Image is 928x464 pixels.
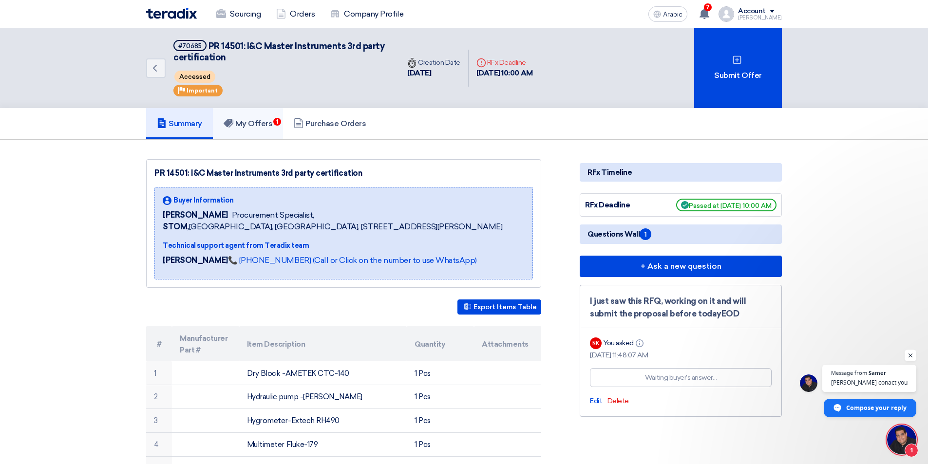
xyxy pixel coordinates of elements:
[607,397,629,405] font: Delete
[590,296,746,318] font: I just saw this RFQ, working on it and will submit the proposal before todayEOD
[415,416,431,425] font: 1 Pcs
[905,444,918,457] span: 1
[232,210,314,220] font: Procurement Specialist,
[587,230,640,239] font: Questions Wall
[235,119,273,128] font: My Offers
[154,369,156,377] font: 1
[738,15,782,21] font: [PERSON_NAME]
[415,369,431,377] font: 1 Pcs
[208,3,268,25] a: Sourcing
[173,40,388,64] h5: PR 14501: I&C Master Instruments 3rd party certification
[580,256,782,277] button: + Ask a new question
[180,334,227,354] font: Manufacturer Part #
[831,378,908,387] span: [PERSON_NAME] conact you
[179,74,210,81] font: Accessed
[268,3,322,25] a: Orders
[418,58,460,67] font: Creation Date
[187,87,218,94] font: Important
[178,42,202,50] font: #70685
[213,108,284,139] a: My Offers1
[663,10,682,19] font: Arabic
[247,440,318,449] font: Multimeter Fluke-179
[476,69,533,77] font: [DATE] 10:00 AM
[276,118,279,125] font: 1
[887,425,916,454] a: Open chat
[247,340,305,349] font: Item Description
[154,392,158,401] font: 2
[173,196,234,204] font: Buyer Information
[407,69,431,77] font: [DATE]
[831,370,867,375] span: Message from
[154,440,159,449] font: 4
[230,9,261,19] font: Sourcing
[290,9,315,19] font: Orders
[415,440,431,449] font: 1 Pcs
[228,256,477,265] a: 📞 [PHONE_NUMBER] (Call or Click on the number to use WhatsApp)
[415,340,445,349] font: Quantity
[173,41,384,63] font: PR 14501: I&C Master Instruments 3rd party certification
[641,261,721,271] font: + Ask a new question
[247,416,340,425] font: Hygrometer-Extech RH490
[247,369,349,377] font: Dry Block -AMETEK CTC-140
[283,108,377,139] a: Purchase Orders
[163,241,309,250] font: Technical support agent from Teradix team
[146,8,197,19] img: Teradix logo
[163,210,228,220] font: [PERSON_NAME]
[146,108,213,139] a: Summary
[154,168,362,178] font: PR 14501: I&C Master Instruments 3rd party certification
[644,230,647,239] font: 1
[169,119,202,128] font: Summary
[590,351,648,359] font: [DATE] 11:48:07 AM
[457,299,541,315] button: Export Items Table
[305,119,366,128] font: Purchase Orders
[719,6,734,22] img: profile_test.png
[415,392,431,401] font: 1 Pcs
[846,399,907,416] span: Compose your reply
[738,7,766,15] font: Account
[482,340,529,349] font: Attachments
[689,202,772,209] font: Passed at [DATE] 10:00 AM
[163,256,228,265] font: [PERSON_NAME]
[592,340,599,346] font: NK
[869,370,886,375] span: Samer
[189,222,503,231] font: [GEOGRAPHIC_DATA], [GEOGRAPHIC_DATA], [STREET_ADDRESS][PERSON_NAME]
[706,4,710,11] font: 7
[587,168,632,177] font: RFx Timeline
[585,201,630,209] font: RFx Deadline
[604,339,634,347] font: You asked
[645,373,717,382] font: Waiting buyer's answer…
[473,303,537,312] font: Export Items Table
[714,71,761,80] font: Submit Offer
[344,9,403,19] font: Company Profile
[157,340,162,349] font: #
[163,222,189,231] font: STOM,
[648,6,687,22] button: Arabic
[247,392,362,401] font: Hydraulic pump -[PERSON_NAME]
[487,58,526,67] font: RFx Deadline
[590,397,602,405] font: Edit
[154,416,158,425] font: 3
